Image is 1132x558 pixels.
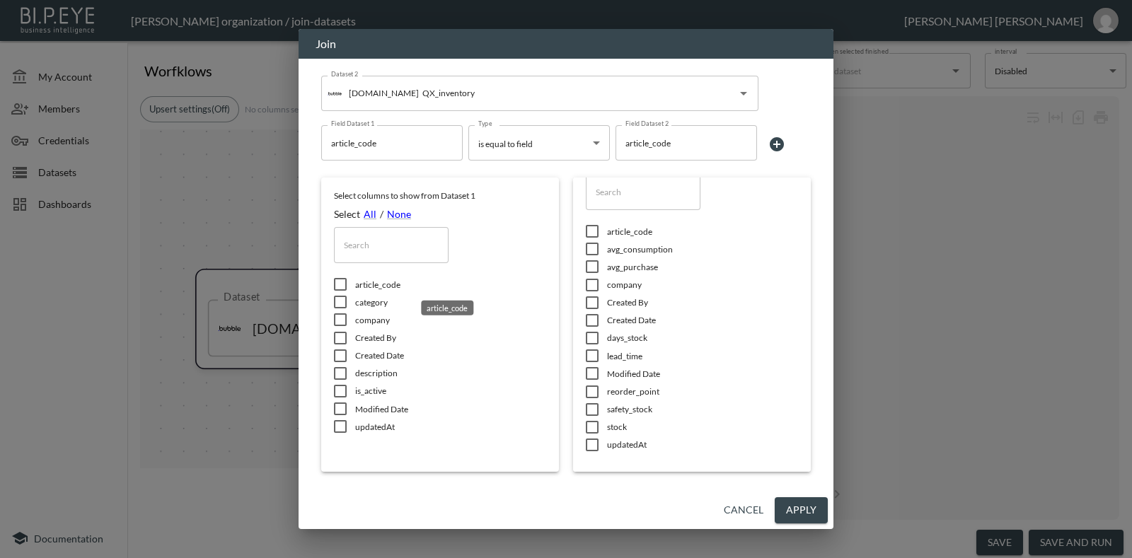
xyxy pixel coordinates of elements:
a: All [364,208,376,220]
input: Select dataset [419,82,712,105]
div: article_code [421,301,473,315]
span: updatedAt [607,438,798,451]
input: Search [334,227,449,262]
span: category [355,296,546,308]
span: Created Date [607,314,798,326]
span: Created By [607,296,798,308]
div: Select columns to show from Dataset 1 [334,190,546,201]
span: company [607,279,798,291]
span: avg_purchase [607,261,798,273]
span: is_active [355,385,546,397]
label: Field Dataset 1 [331,119,374,128]
span: days_stock [607,332,798,344]
p: [DOMAIN_NAME] [349,87,419,99]
input: Field Dataset 2 [622,132,729,154]
h2: Join [299,29,833,59]
span: / [380,208,383,220]
a: None [387,208,411,220]
span: Created By [355,332,546,344]
span: company [355,314,546,326]
span: article_code [355,279,546,291]
span: Modified Date [355,403,546,415]
span: reorder_point [607,385,798,397]
button: Apply [775,497,828,523]
label: Dataset 2 [331,69,359,79]
span: safety_stock [607,403,798,415]
span: Created Date [355,349,546,361]
button: Cancel [718,497,769,523]
span: lead_time [607,350,798,362]
span: description [355,367,546,379]
button: Open [734,83,753,103]
label: Type [478,119,492,128]
img: bubble.io icon [328,86,342,100]
input: Search [586,174,700,209]
span: article_code [607,226,798,238]
span: Select [334,208,360,220]
span: avg_consumption [607,243,798,255]
span: Modified Date [607,368,798,380]
span: stock [607,421,798,433]
span: is equal to field [478,139,533,149]
span: updatedAt [355,421,546,433]
input: Field Dataset 1 [328,132,435,154]
label: Field Dataset 2 [625,119,669,128]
